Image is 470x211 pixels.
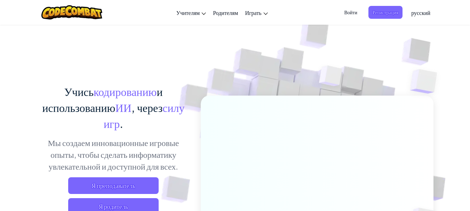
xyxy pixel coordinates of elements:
img: Overlap cubes [396,52,456,111]
img: CodeCombat logo [41,5,102,19]
span: кодированию [94,84,157,98]
p: Мы создаем инновационные игровые опыты, чтобы сделать информатику увлекательной и доступной для в... [37,137,190,172]
a: Родителям [209,3,241,22]
span: ИИ [115,100,132,114]
button: Войти [340,6,361,19]
img: Overlap cubes [306,52,356,104]
span: Учись [64,84,94,98]
span: . [120,116,123,130]
a: Учителям [173,3,210,22]
button: Регистрация [368,6,403,19]
span: Учителям [176,9,200,16]
span: , через [132,100,163,114]
a: русский [408,3,434,22]
a: Я преподаватель [68,177,159,194]
span: Играть [245,9,261,16]
a: Играть [241,3,271,22]
span: русский [411,9,430,16]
